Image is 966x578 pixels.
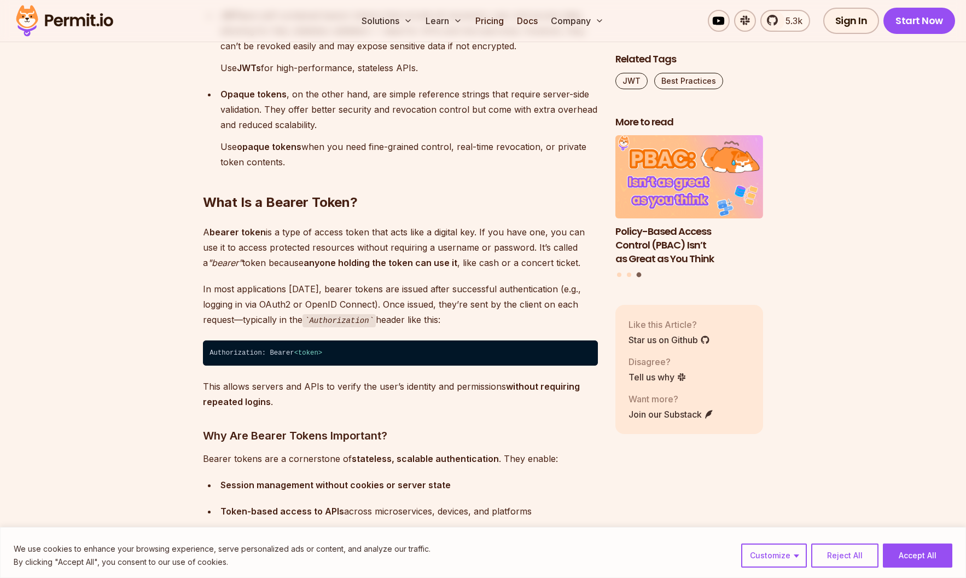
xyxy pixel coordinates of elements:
h2: More to read [615,115,763,129]
strong: Session management without cookies or server state [220,479,451,490]
a: Pricing [471,10,508,32]
p: Use for high-performance, stateless APIs. [220,60,598,76]
strong: Token-based access to APIs [220,506,344,517]
button: Learn [421,10,467,32]
code: Authorization: Bearer [203,340,598,366]
button: Go to slide 1 [617,273,621,277]
a: Star us on Github [629,333,710,346]
span: < > [294,349,322,357]
strong: anyone holding the token can use it [304,257,457,268]
button: Reject All [811,544,878,568]
code: Authorization [302,314,376,327]
a: Tell us why [629,371,686,384]
strong: Opaque tokens [220,89,287,100]
a: Sign In [823,8,880,34]
span: token [298,349,318,357]
strong: JWTs [237,62,261,73]
a: JWT [615,73,648,89]
strong: stateless, scalable authentication [352,453,499,464]
a: Best Practices [654,73,723,89]
a: 5.3k [760,10,810,32]
strong: without requiring repeated logins [203,381,580,407]
p: In most applications [DATE], bearer tokens are issued after successful authentication (e.g., logg... [203,281,598,328]
li: 3 of 3 [615,136,763,266]
p: Like this Article? [629,318,710,331]
a: Start Now [883,8,955,34]
h3: Policy-Based Access Control (PBAC) Isn’t as Great as You Think [615,225,763,265]
p: A is a type of access token that acts like a digital key. If you have one, you can use it to acce... [203,224,598,270]
button: Accept All [883,544,952,568]
h3: Why Are Bearer Tokens Important? [203,427,598,444]
button: Company [546,10,608,32]
p: Want more? [629,392,714,406]
h2: Related Tags [615,53,763,66]
div: across microservices, devices, and platforms [220,504,598,519]
em: "bearer" [208,257,242,268]
button: Go to slide 2 [627,273,631,277]
h2: What Is a Bearer Token? [203,150,598,211]
strong: opaque tokens [237,141,301,152]
div: Posts [615,136,763,279]
p: We use cookies to enhance your browsing experience, serve personalized ads or content, and analyz... [14,542,430,556]
p: Use when you need fine-grained control, real-time revocation, or private token contents. [220,139,598,170]
a: Join our Substack [629,408,714,421]
img: Permit logo [11,2,118,39]
img: Policy-Based Access Control (PBAC) Isn’t as Great as You Think [615,136,763,219]
button: Solutions [357,10,417,32]
p: This allows servers and APIs to verify the user’s identity and permissions . [203,379,598,409]
p: Bearer tokens are a cornerstone of . They enable: [203,451,598,466]
p: By clicking "Accept All", you consent to our use of cookies. [14,556,430,569]
p: , on the other hand, are simple reference strings that require server-side validation. They offer... [220,86,598,132]
p: Disagree? [629,355,686,368]
button: Go to slide 3 [636,273,641,278]
button: Customize [741,544,807,568]
span: 5.3k [779,14,802,27]
a: Policy-Based Access Control (PBAC) Isn’t as Great as You ThinkPolicy-Based Access Control (PBAC) ... [615,136,763,266]
a: Docs [513,10,542,32]
strong: bearer token [210,227,266,238]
